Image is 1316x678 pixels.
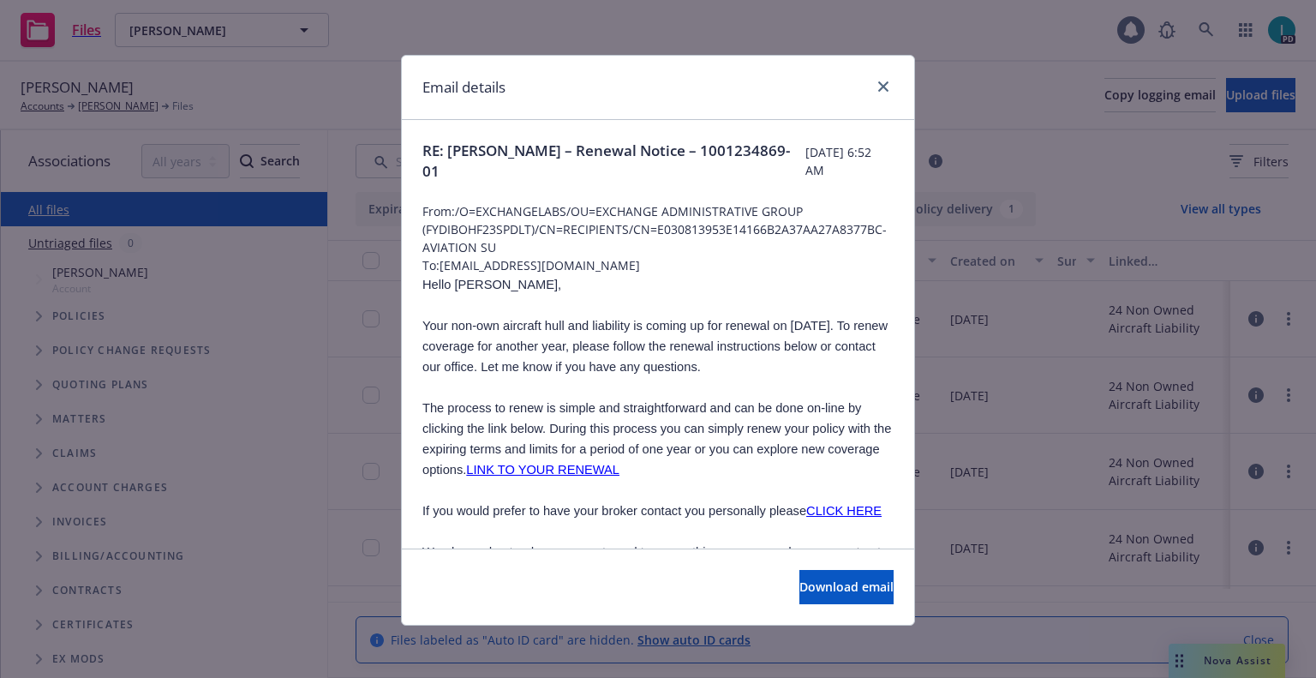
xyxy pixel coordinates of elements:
[806,504,882,518] a: CLICK HERE
[422,504,882,518] span: If you would prefer to have your broker contact you personally please
[422,278,561,291] span: Hello [PERSON_NAME],
[422,141,805,182] span: RE: [PERSON_NAME] – Renewal Notice – 1001234869-01
[799,579,894,595] span: Download email
[422,401,891,477] span: The process to renew is simple and straightforward and can be done on-line by clicking the link b...
[422,76,505,99] h1: Email details
[422,545,881,579] span: We also understand you may not need to renew this coverage and you can opt out of the renewal pro...
[422,256,894,274] span: To: [EMAIL_ADDRESS][DOMAIN_NAME]
[466,463,619,477] a: LINK TO YOUR RENEWAL
[799,570,894,604] button: Download email
[805,143,894,179] span: [DATE] 6:52 AM
[873,76,894,97] a: close
[422,202,894,256] span: From: /O=EXCHANGELABS/OU=EXCHANGE ADMINISTRATIVE GROUP (FYDIBOHF23SPDLT)/CN=RECIPIENTS/CN=E030813...
[422,319,888,374] span: Your non-own aircraft hull and liability is coming up for renewal on [DATE]. To renew coverage fo...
